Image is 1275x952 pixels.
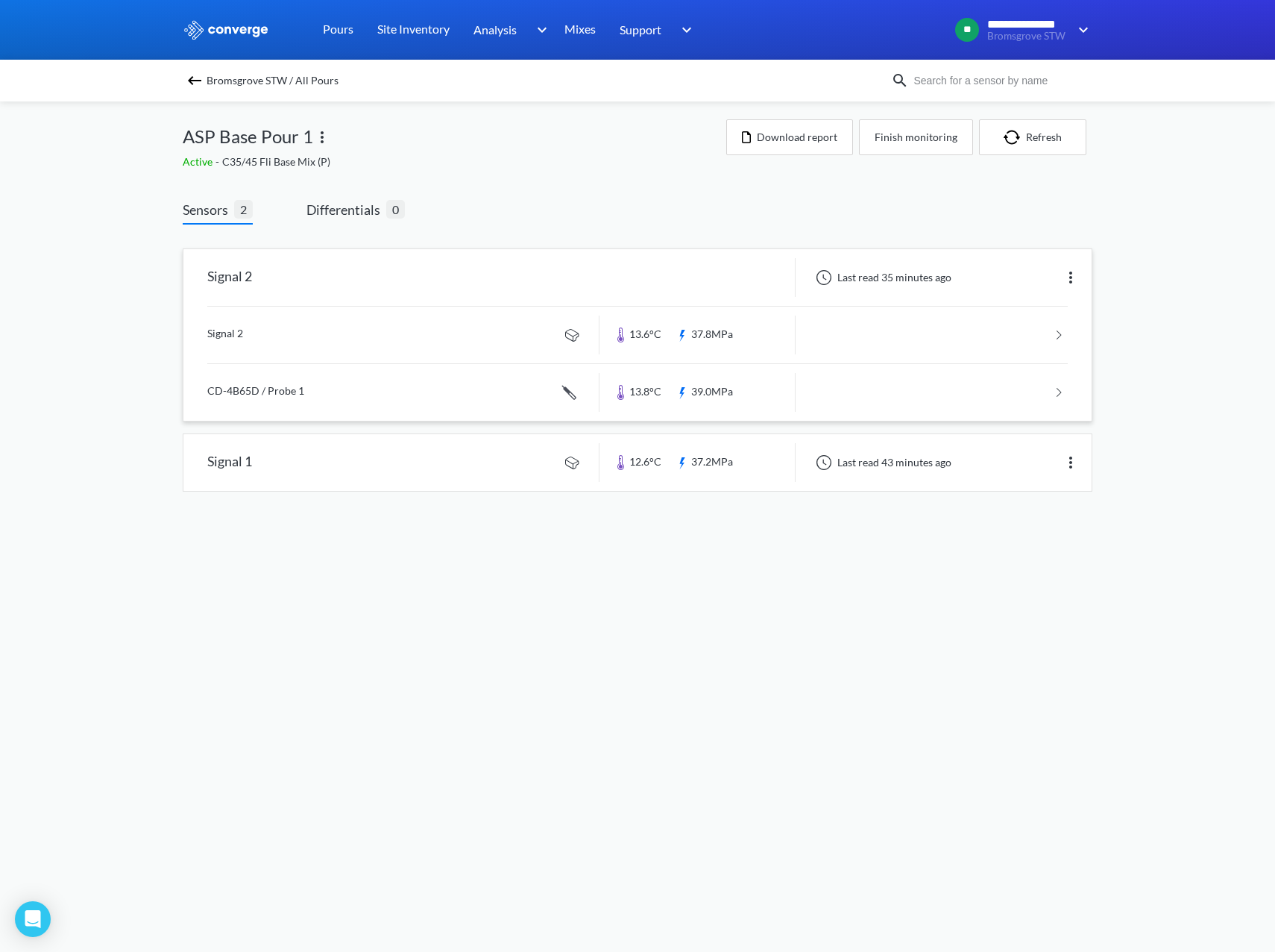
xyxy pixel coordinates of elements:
[15,901,51,937] div: Open Intercom Messenger
[1062,269,1080,286] img: more.svg
[234,200,253,219] span: 2
[207,258,252,297] div: Signal 2
[306,199,386,220] span: Differentials
[207,70,339,91] span: Bromsgrove STW / All Pours
[726,119,853,155] button: Download report
[183,154,726,170] div: C35/45 Fli Base Mix (P)
[891,72,909,90] img: icon-search.svg
[979,119,1086,155] button: Refresh
[386,200,405,219] span: 0
[527,21,551,39] img: downArrow.svg
[183,122,313,151] span: ASP Base Pour 1
[987,31,1068,42] span: Bromsgrove STW
[1004,130,1026,145] img: icon-refresh.svg
[672,21,696,39] img: downArrow.svg
[859,119,973,155] button: Finish monitoring
[186,72,204,90] img: backspace.svg
[313,128,331,146] img: more.svg
[742,131,751,143] img: icon-file.svg
[215,155,222,168] span: -
[620,20,661,39] span: Support
[1068,21,1092,39] img: downArrow.svg
[183,155,215,168] span: Active
[1062,454,1080,472] img: more.svg
[909,72,1089,89] input: Search for a sensor by name
[183,20,269,40] img: logo_ewhite.svg
[807,269,956,286] div: Last read 35 minutes ago
[183,199,234,220] span: Sensors
[473,20,517,39] span: Analysis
